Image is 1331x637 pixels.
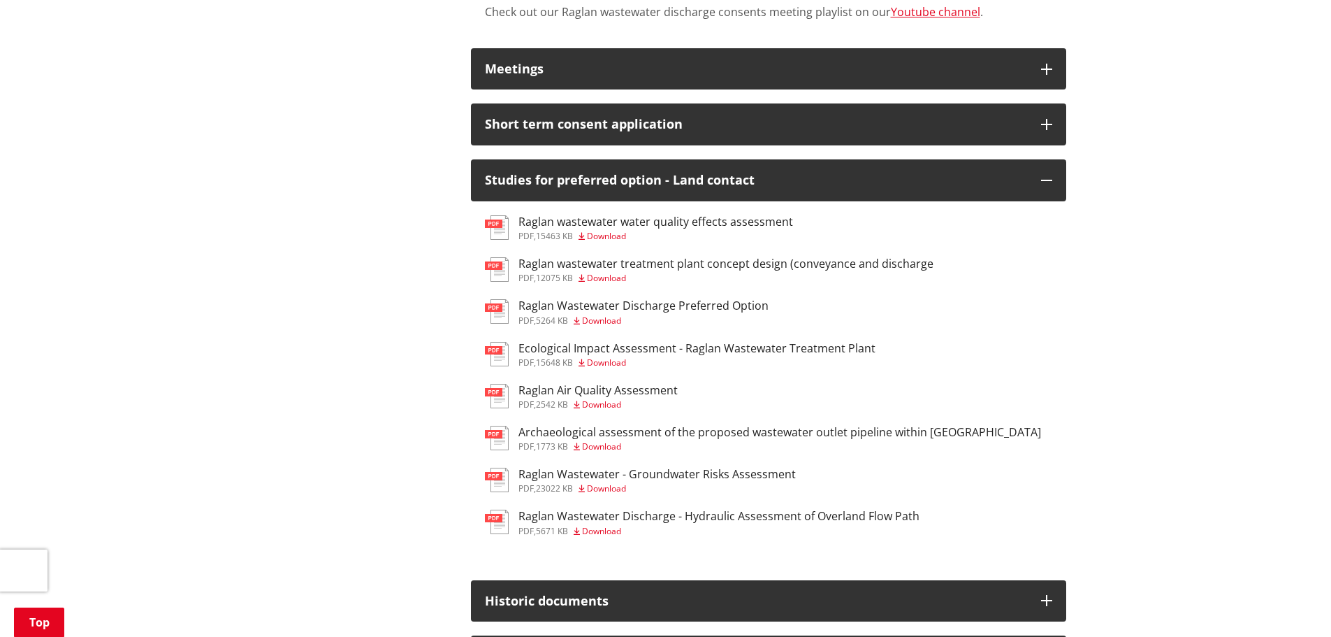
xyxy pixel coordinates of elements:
span: 2542 KB [536,399,568,410]
div: , [518,317,769,325]
img: document-pdf.svg [485,342,509,366]
a: Raglan Air Quality Assessment pdf,2542 KB Download [485,384,678,409]
div: Meetings [485,62,1027,76]
img: document-pdf.svg [485,257,509,282]
div: Historic documents [485,594,1027,608]
span: 23022 KB [536,482,573,494]
span: pdf [518,357,534,368]
a: Raglan wastewater treatment plant concept design (conveyance and discharge pdf,12075 KB Download [485,257,933,282]
span: pdf [518,230,534,242]
span: 5264 KB [536,315,568,327]
div: , [518,359,875,367]
span: 12075 KB [536,272,573,284]
span: 15648 KB [536,357,573,368]
a: Raglan Wastewater - Groundwater Risks Assessment pdf,23022 KB Download [485,468,796,493]
span: Download [587,272,626,284]
a: Youtube channel [891,4,980,20]
img: document-pdf.svg [485,510,509,534]
h3: Raglan Wastewater - Groundwater Risks Assessment [518,468,796,481]
span: pdf [518,272,534,284]
span: Download [582,441,621,452]
span: pdf [518,441,534,452]
button: Meetings [471,48,1066,90]
a: Ecological Impact Assessment - Raglan Wastewater Treatment Plant pdf,15648 KB Download [485,342,875,367]
button: Historic documents [471,580,1066,622]
div: , [518,401,678,409]
div: , [518,527,919,536]
span: Download [587,482,626,494]
button: Studies for preferred option - Land contact [471,159,1066,201]
h3: Ecological Impact Assessment - Raglan Wastewater Treatment Plant [518,342,875,355]
div: , [518,232,793,241]
h3: Raglan Wastewater Discharge Preferred Option [518,299,769,313]
span: 15463 KB [536,230,573,242]
a: Raglan wastewater water quality effects assessment pdf,15463 KB Download [485,215,793,241]
div: Check out our Raglan wastewater discharge consents meeting playlist on our . [485,3,1052,20]
h3: Raglan Air Quality Assessment [518,384,678,397]
span: Download [587,230,626,242]
button: Short term consent application [471,103,1066,145]
img: document-pdf.svg [485,299,509,324]
div: , [518,274,933,282]
h3: Archaeological assessment of the proposed wastewater outlet pipeline within [GEOGRAPHIC_DATA] [518,426,1041,439]
img: document-pdf.svg [485,468,509,492]
div: Short term consent application [485,117,1027,131]
span: Download [582,399,621,410]
span: Download [582,525,621,537]
iframe: Messenger Launcher [1267,578,1317,629]
h3: Raglan wastewater treatment plant concept design (conveyance and discharge [518,257,933,271]
img: document-pdf.svg [485,426,509,450]
a: Raglan Wastewater Discharge - Hydraulic Assessment of Overland Flow Path pdf,5671 KB Download [485,510,919,535]
span: pdf [518,399,534,410]
div: , [518,443,1041,451]
span: 1773 KB [536,441,568,452]
span: pdf [518,315,534,327]
a: Top [14,608,64,637]
span: Download [587,357,626,368]
h3: Raglan wastewater water quality effects assessment [518,215,793,229]
img: document-pdf.svg [485,384,509,408]
span: pdf [518,482,534,494]
div: , [518,485,796,493]
h3: Raglan Wastewater Discharge - Hydraulic Assessment of Overland Flow Path [518,510,919,523]
a: Raglan Wastewater Discharge Preferred Option pdf,5264 KB Download [485,299,769,324]
img: document-pdf.svg [485,215,509,240]
div: Studies for preferred option - Land contact [485,173,1027,187]
span: 5671 KB [536,525,568,537]
span: Download [582,315,621,327]
span: pdf [518,525,534,537]
a: Archaeological assessment of the proposed wastewater outlet pipeline within [GEOGRAPHIC_DATA] pdf... [485,426,1041,451]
